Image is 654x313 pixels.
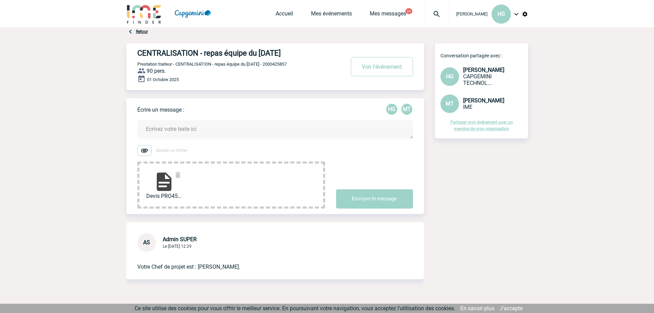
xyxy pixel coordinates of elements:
p: Votre Chef de projet est : [PERSON_NAME]. [137,252,394,271]
img: IME-Finder [126,4,162,24]
span: 01 Octobre 2025 [147,77,179,82]
a: J'accepte [500,305,523,312]
a: Partager mon événement avec un membre de mon organisation [450,120,513,131]
p: HG [386,104,397,115]
a: Retour [136,29,148,34]
p: Écrire un message : [137,107,184,113]
a: Mes événements [311,10,352,20]
span: Ajouter un fichier [156,148,187,153]
img: file-document.svg [153,171,175,193]
img: delete.svg [174,171,182,179]
span: 90 pers. [147,68,166,74]
span: Devis PRO452896 CAPG... [146,193,182,199]
span: Le [DATE] 12:29 [163,244,192,249]
span: Prestation traiteur - CENTRALISATION - repas équipe du [DATE] - 2000425857 [137,62,287,67]
span: [PERSON_NAME] [463,67,504,73]
span: AS [143,239,150,246]
p: MT [401,104,412,115]
button: 26 [405,8,412,14]
div: Maëva THEVENIN [401,104,412,115]
button: Envoyer le message [336,189,413,209]
span: [PERSON_NAME] [463,97,504,104]
span: Admin SUPER [163,236,197,243]
span: IME [463,104,472,110]
a: Accueil [276,10,293,20]
span: HG [497,11,505,17]
p: Conversation partagée avec : [440,53,528,58]
a: En savoir plus [460,305,494,312]
span: Ce site utilise des cookies pour vous offrir le meilleur service. En poursuivant votre navigation... [135,305,455,312]
a: Mes messages [370,10,406,20]
span: HG [446,73,454,80]
span: [PERSON_NAME] [456,12,487,16]
button: Voir l'événement [351,57,413,76]
span: MT [446,100,454,107]
span: CAPGEMINI TECHNOLOGY SERVICES [463,73,492,86]
h4: CENTRALISATION - repas équipe du [DATE] [137,49,324,57]
div: Héloïse GUICHON [386,104,397,115]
